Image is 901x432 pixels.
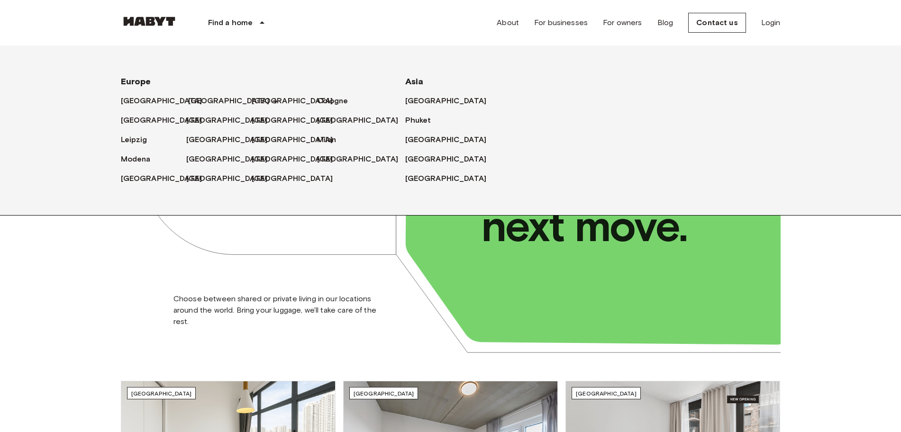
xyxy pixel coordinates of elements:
[603,18,642,27] font: For owners
[405,154,487,163] font: [GEOGRAPHIC_DATA]
[405,173,496,185] a: [GEOGRAPHIC_DATA]
[186,154,268,163] font: [GEOGRAPHIC_DATA]
[188,95,279,107] a: [GEOGRAPHIC_DATA]
[252,116,333,125] font: [GEOGRAPHIC_DATA]
[121,154,151,163] font: Modena
[534,18,588,27] font: For businesses
[761,17,781,28] a: Login
[121,116,202,125] font: [GEOGRAPHIC_DATA]
[405,76,424,87] font: Asia
[252,154,333,163] font: [GEOGRAPHIC_DATA]
[186,153,277,165] a: [GEOGRAPHIC_DATA]
[121,174,202,183] font: [GEOGRAPHIC_DATA]
[405,116,431,125] font: Phuket
[252,115,343,126] a: [GEOGRAPHIC_DATA]
[405,95,496,107] a: [GEOGRAPHIC_DATA]
[317,135,337,144] font: Milan
[252,153,343,165] a: [GEOGRAPHIC_DATA]
[121,96,202,105] font: [GEOGRAPHIC_DATA]
[317,134,346,146] a: Milan
[186,116,268,125] font: [GEOGRAPHIC_DATA]
[405,174,487,183] font: [GEOGRAPHIC_DATA]
[317,153,408,165] a: [GEOGRAPHIC_DATA]
[576,390,637,397] font: [GEOGRAPHIC_DATA]
[121,134,157,146] a: Leipzig
[317,95,358,107] a: Cologne
[186,173,277,185] a: [GEOGRAPHIC_DATA]
[131,390,192,397] font: [GEOGRAPHIC_DATA]
[317,115,408,126] a: [GEOGRAPHIC_DATA]
[405,134,496,146] a: [GEOGRAPHIC_DATA]
[186,135,268,144] font: [GEOGRAPHIC_DATA]
[497,18,519,27] font: About
[252,134,343,146] a: [GEOGRAPHIC_DATA]
[173,294,376,326] font: Choose between shared or private living in our locations around the world. Bring your luggage, we...
[121,135,147,144] font: Leipzig
[761,18,781,27] font: Login
[405,96,487,105] font: [GEOGRAPHIC_DATA]
[405,115,441,126] a: Phuket
[252,135,333,144] font: [GEOGRAPHIC_DATA]
[121,17,178,26] img: Habyt
[252,173,343,185] a: [GEOGRAPHIC_DATA]
[497,17,519,28] a: About
[121,76,151,87] font: Europe
[121,153,160,165] a: Modena
[121,173,212,185] a: [GEOGRAPHIC_DATA]
[696,18,738,27] font: Contact us
[657,17,673,28] a: Blog
[405,153,496,165] a: [GEOGRAPHIC_DATA]
[121,115,212,126] a: [GEOGRAPHIC_DATA]
[188,96,270,105] font: [GEOGRAPHIC_DATA]
[317,116,399,125] font: [GEOGRAPHIC_DATA]
[317,96,348,105] font: Cologne
[688,13,746,33] a: Contact us
[481,144,714,252] font: Unlock your next move.
[186,134,277,146] a: [GEOGRAPHIC_DATA]
[252,96,333,105] font: [GEOGRAPHIC_DATA]
[534,17,588,28] a: For businesses
[252,174,333,183] font: [GEOGRAPHIC_DATA]
[405,135,487,144] font: [GEOGRAPHIC_DATA]
[186,174,268,183] font: [GEOGRAPHIC_DATA]
[603,17,642,28] a: For owners
[657,18,673,27] font: Blog
[186,115,277,126] a: [GEOGRAPHIC_DATA]
[354,390,414,397] font: [GEOGRAPHIC_DATA]
[252,95,343,107] a: [GEOGRAPHIC_DATA]
[317,154,399,163] font: [GEOGRAPHIC_DATA]
[208,18,253,27] font: Find a home
[121,95,212,107] a: [GEOGRAPHIC_DATA]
